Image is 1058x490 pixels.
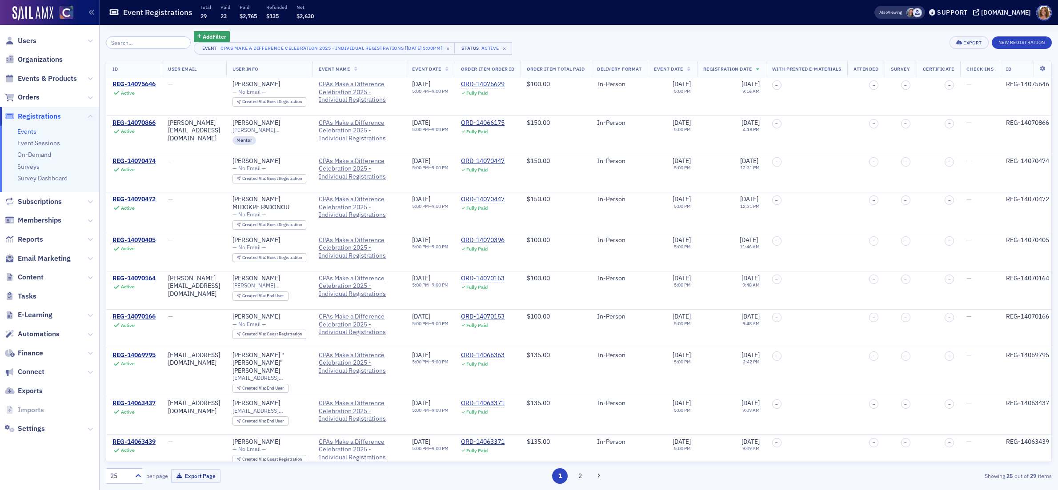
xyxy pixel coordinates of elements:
[232,253,306,263] div: Created Via: Guest Registration
[674,126,691,132] time: 5:00 PM
[461,313,505,321] div: ORD-14070153
[297,4,314,10] p: Net
[873,121,875,126] span: –
[461,399,505,407] div: ORD-14063371
[319,351,400,375] a: CPAs Make a Difference Celebration 2025 - Individual Registrations
[412,80,430,88] span: [DATE]
[18,310,52,320] span: E-Learning
[597,195,641,203] div: In-Person
[923,66,954,72] span: Certificate
[232,165,266,171] span: — No Email —
[966,236,971,244] span: —
[412,165,449,171] div: –
[573,468,588,484] button: 2
[904,238,907,243] span: –
[232,236,280,244] a: [PERSON_NAME]
[466,129,488,135] div: Fully Paid
[740,203,760,209] time: 12:31 PM
[966,66,994,72] span: Check-Ins
[5,291,36,301] a: Tasks
[674,88,691,94] time: 5:00 PM
[242,222,267,227] span: Created Via :
[5,55,63,64] a: Organizations
[673,274,691,282] span: [DATE]
[432,126,449,132] time: 9:00 PM
[112,195,156,203] a: REG-14070472
[674,243,691,250] time: 5:00 PM
[242,175,267,181] span: Created Via :
[112,275,156,283] a: REG-14070164
[232,157,280,165] a: [PERSON_NAME]
[232,275,280,283] a: [PERSON_NAME]
[597,119,641,127] div: In-Person
[168,275,220,298] div: [PERSON_NAME][EMAIL_ADDRESS][DOMAIN_NAME]
[232,399,280,407] a: [PERSON_NAME]
[5,112,61,121] a: Registrations
[168,157,173,165] span: —
[123,7,192,18] h1: Event Registrations
[412,119,430,127] span: [DATE]
[5,36,36,46] a: Users
[740,164,760,171] time: 12:31 PM
[948,198,951,203] span: –
[18,424,45,434] span: Settings
[466,246,488,252] div: Fully Paid
[240,12,257,20] span: $2,765
[319,119,400,143] a: CPAs Make a Difference Celebration 2025 - Individual Registrations
[18,112,61,121] span: Registrations
[18,197,62,207] span: Subscriptions
[168,119,220,143] div: [PERSON_NAME][EMAIL_ADDRESS][DOMAIN_NAME]
[904,121,907,126] span: –
[5,92,40,102] a: Orders
[112,399,156,407] a: REG-14063437
[527,80,550,88] span: $100.00
[981,8,1031,16] div: [DOMAIN_NAME]
[53,6,73,21] a: View Homepage
[461,119,505,127] div: ORD-14066175
[461,351,505,359] a: ORD-14066363
[740,157,758,165] span: [DATE]
[412,274,430,282] span: [DATE]
[654,66,683,72] span: Event Date
[461,275,505,283] a: ORD-14070153
[5,367,44,377] a: Connect
[18,215,61,225] span: Memberships
[461,157,505,165] a: ORD-14070447
[18,254,71,263] span: Email Marketing
[873,238,875,243] span: –
[948,121,951,126] span: –
[319,438,400,462] a: CPAs Make a Difference Celebration 2025 - Individual Registrations
[775,238,778,243] span: –
[742,88,760,94] time: 9:16 AM
[232,438,280,446] a: [PERSON_NAME]
[5,386,43,396] a: Exports
[18,386,43,396] span: Exports
[461,438,505,446] div: ORD-14063371
[461,45,480,51] div: Status
[319,275,400,298] a: CPAs Make a Difference Celebration 2025 - Individual Registrations
[232,80,280,88] a: [PERSON_NAME]
[412,244,449,250] div: –
[461,195,505,203] a: ORD-14070447
[5,254,71,263] a: Email Marketing
[112,236,156,244] a: REG-14070405
[121,205,135,211] div: Active
[966,195,971,203] span: —
[597,236,641,244] div: In-Person
[937,8,968,16] div: Support
[597,157,641,165] div: In-Person
[232,119,280,127] div: [PERSON_NAME]
[121,90,135,96] div: Active
[948,159,951,164] span: –
[112,157,156,165] a: REG-14070474
[319,399,400,423] a: CPAs Make a Difference Celebration 2025 - Individual Registrations
[597,66,641,72] span: Delivery Format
